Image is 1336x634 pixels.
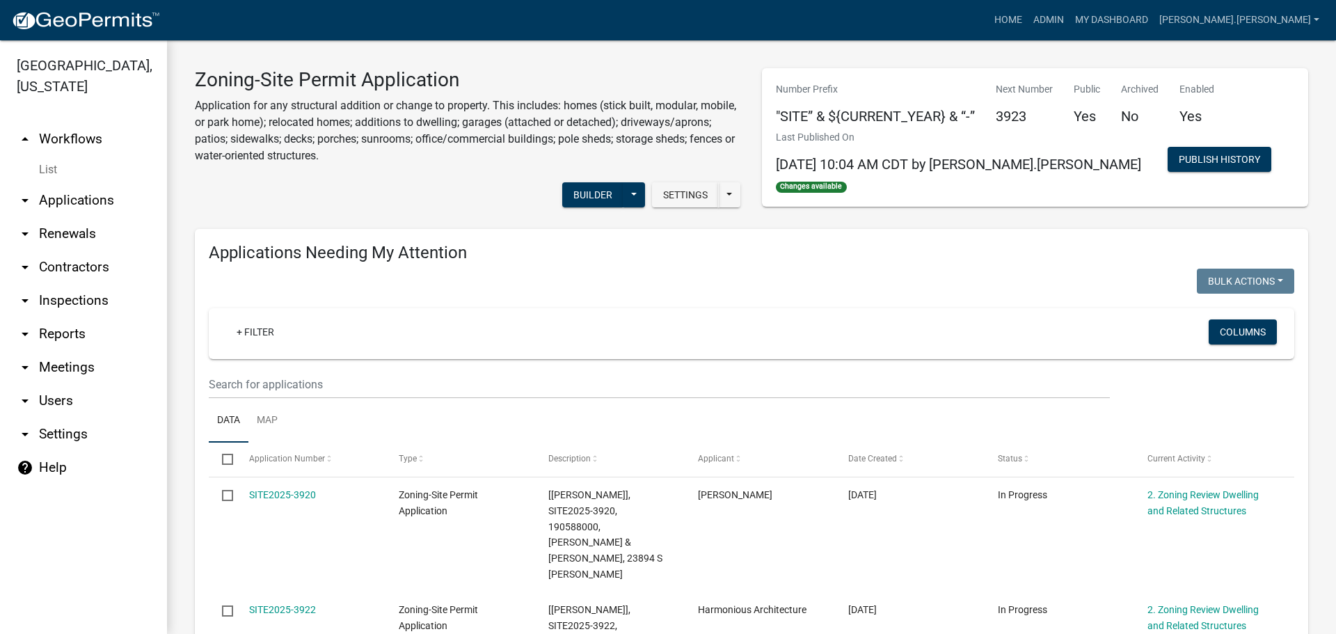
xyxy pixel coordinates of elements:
span: 10/10/2025 [848,604,877,615]
h3: Zoning-Site Permit Application [195,68,741,92]
span: Type [399,454,417,463]
i: arrow_drop_down [17,359,33,376]
a: Map [248,399,286,443]
i: arrow_drop_down [17,259,33,276]
i: arrow_drop_down [17,192,33,209]
p: Archived [1121,82,1159,97]
span: Description [548,454,591,463]
a: Admin [1028,7,1069,33]
a: 2. Zoning Review Dwelling and Related Structures [1147,489,1259,516]
span: [DATE] 10:04 AM CDT by [PERSON_NAME].[PERSON_NAME] [776,156,1141,173]
datatable-header-cell: Current Activity [1134,443,1284,476]
a: 2. Zoning Review Dwelling and Related Structures [1147,604,1259,631]
datatable-header-cell: Status [985,443,1134,476]
h5: 3923 [996,108,1053,125]
span: Bill Ufkin [698,489,772,500]
i: arrow_drop_down [17,326,33,342]
i: arrow_drop_down [17,225,33,242]
a: [PERSON_NAME].[PERSON_NAME] [1154,7,1325,33]
span: Harmonious Architecture [698,604,806,615]
a: + Filter [225,319,285,344]
button: Columns [1209,319,1277,344]
i: help [17,459,33,476]
i: arrow_drop_down [17,393,33,409]
span: In Progress [998,489,1047,500]
a: Home [989,7,1028,33]
a: Data [209,399,248,443]
input: Search for applications [209,370,1110,399]
span: Changes available [776,182,847,193]
datatable-header-cell: Type [385,443,535,476]
button: Publish History [1168,147,1271,172]
h4: Applications Needing My Attention [209,243,1294,263]
button: Builder [562,182,623,207]
span: Current Activity [1147,454,1205,463]
p: Public [1074,82,1100,97]
h5: "SITE” & ${CURRENT_YEAR} & “-” [776,108,975,125]
a: My Dashboard [1069,7,1154,33]
wm-modal-confirm: Workflow Publish History [1168,155,1271,166]
span: Applicant [698,454,734,463]
datatable-header-cell: Select [209,443,235,476]
p: Application for any structural addition or change to property. This includes: homes (stick built,... [195,97,741,164]
i: arrow_drop_down [17,426,33,443]
span: 10/10/2025 [848,489,877,500]
i: arrow_drop_down [17,292,33,309]
span: In Progress [998,604,1047,615]
span: [Wayne Leitheiser], SITE2025-3920, 190588000, WILLIAM & JEAN E UFKIN, 23894 S MELISSA DR [548,489,662,580]
p: Enabled [1179,82,1214,97]
a: SITE2025-3920 [249,489,316,500]
span: Application Number [249,454,325,463]
h5: No [1121,108,1159,125]
h5: Yes [1179,108,1214,125]
a: SITE2025-3922 [249,604,316,615]
button: Settings [652,182,719,207]
datatable-header-cell: Application Number [235,443,385,476]
span: Date Created [848,454,897,463]
button: Bulk Actions [1197,269,1294,294]
i: arrow_drop_up [17,131,33,148]
p: Number Prefix [776,82,975,97]
datatable-header-cell: Applicant [685,443,834,476]
p: Next Number [996,82,1053,97]
span: Zoning-Site Permit Application [399,604,478,631]
datatable-header-cell: Description [535,443,685,476]
span: Status [998,454,1022,463]
p: Last Published On [776,130,1141,145]
datatable-header-cell: Date Created [834,443,984,476]
h5: Yes [1074,108,1100,125]
span: Zoning-Site Permit Application [399,489,478,516]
